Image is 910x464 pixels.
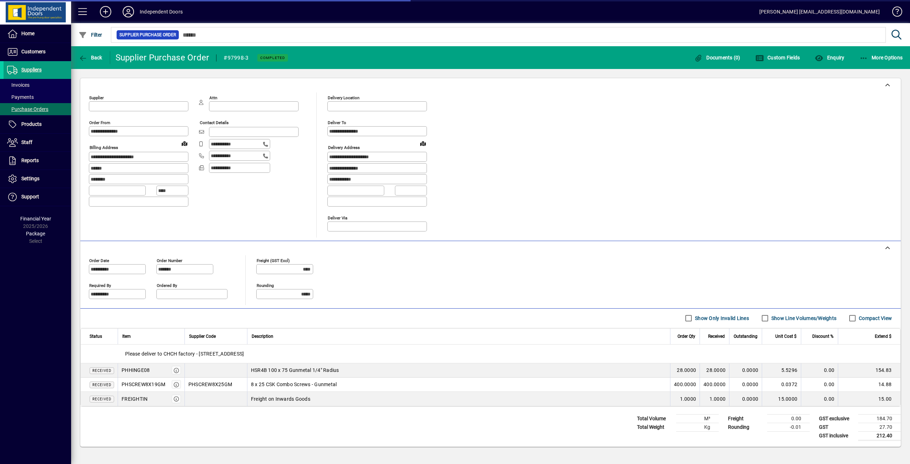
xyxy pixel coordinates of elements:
[670,363,700,378] td: 28.0000
[633,414,676,423] td: Total Volume
[328,120,346,125] mat-label: Deliver To
[858,51,905,64] button: More Options
[116,52,209,63] div: Supplier Purchase Order
[670,392,700,406] td: 1.0000
[89,258,109,263] mat-label: Order date
[858,414,901,423] td: 184.70
[676,414,719,423] td: M³
[7,106,48,112] span: Purchase Orders
[92,369,111,373] span: Received
[4,134,71,151] a: Staff
[770,315,836,322] label: Show Line Volumes/Weights
[251,381,337,388] span: 8 x 25 CSK Combo Screws - Gunmetal
[4,170,71,188] a: Settings
[801,392,838,406] td: 0.00
[700,378,729,392] td: 400.0000
[4,79,71,91] a: Invoices
[815,431,858,440] td: GST inclusive
[815,55,844,60] span: Enquiry
[857,315,892,322] label: Compact View
[858,431,901,440] td: 212.40
[875,332,892,340] span: Extend $
[260,55,285,60] span: Completed
[122,367,150,374] div: PHHINGE08
[838,392,900,406] td: 15.00
[801,378,838,392] td: 0.00
[77,28,104,41] button: Filter
[21,139,32,145] span: Staff
[21,49,45,54] span: Customers
[90,332,102,340] span: Status
[4,116,71,133] a: Products
[79,32,102,38] span: Filter
[4,188,71,206] a: Support
[815,414,858,423] td: GST exclusive
[694,315,749,322] label: Show Only Invalid Lines
[708,332,725,340] span: Received
[122,332,131,340] span: Item
[21,67,42,73] span: Suppliers
[21,158,39,163] span: Reports
[4,91,71,103] a: Payments
[189,332,216,340] span: Supplier Code
[20,216,51,222] span: Financial Year
[755,55,800,60] span: Custom Fields
[417,138,429,149] a: View on map
[724,414,767,423] td: Freight
[767,423,810,431] td: -0.01
[700,363,729,378] td: 28.0000
[759,6,880,17] div: [PERSON_NAME] [EMAIL_ADDRESS][DOMAIN_NAME]
[838,363,900,378] td: 154.83
[89,283,111,288] mat-label: Required by
[328,215,347,220] mat-label: Deliver via
[762,363,801,378] td: 5.5296
[209,95,217,100] mat-label: Attn
[89,95,104,100] mat-label: Supplier
[92,383,111,387] span: Received
[122,395,148,402] div: FREIGHTIN
[94,5,117,18] button: Add
[729,392,762,406] td: 0.0000
[26,231,45,236] span: Package
[4,25,71,43] a: Home
[762,392,801,406] td: 15.0000
[734,332,758,340] span: Outstanding
[89,120,110,125] mat-label: Order from
[692,51,742,64] button: Documents (0)
[670,378,700,392] td: 400.0000
[157,258,182,263] mat-label: Order number
[79,55,102,60] span: Back
[633,423,676,431] td: Total Weight
[767,414,810,423] td: 0.00
[328,95,359,100] mat-label: Delivery Location
[838,378,900,392] td: 14.88
[700,392,729,406] td: 1.0000
[7,82,30,88] span: Invoices
[117,5,140,18] button: Profile
[762,378,801,392] td: 0.0372
[724,423,767,431] td: Rounding
[4,152,71,170] a: Reports
[676,423,719,431] td: Kg
[812,332,834,340] span: Discount %
[775,332,797,340] span: Unit Cost $
[224,52,248,64] div: #97998-3
[4,103,71,115] a: Purchase Orders
[119,31,176,38] span: Supplier Purchase Order
[92,397,111,401] span: Received
[71,51,110,64] app-page-header-button: Back
[813,51,846,64] button: Enquiry
[801,363,838,378] td: 0.00
[122,381,165,388] div: PHSCREW8X19GM
[257,283,274,288] mat-label: Rounding
[257,258,290,263] mat-label: Freight (GST excl)
[21,194,39,199] span: Support
[251,395,310,402] span: Freight on Inwards Goods
[77,51,104,64] button: Back
[754,51,802,64] button: Custom Fields
[678,332,695,340] span: Order Qty
[21,121,42,127] span: Products
[4,43,71,61] a: Customers
[729,378,762,392] td: 0.0000
[251,367,339,374] span: HSR4B 100 x 75 Gunmetal 1/4" Radius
